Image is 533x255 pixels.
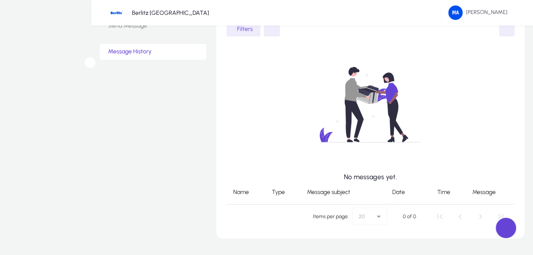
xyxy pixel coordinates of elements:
div: Date [392,187,405,197]
a: Message History [100,44,206,60]
th: Type [265,181,300,205]
th: Message [466,181,514,205]
p: Berlitz [GEOGRAPHIC_DATA] [132,9,209,17]
img: 24.jpg [108,5,124,21]
mat-paginator: Select page [226,205,515,228]
img: 126.png [448,6,463,20]
span: [PERSON_NAME] [448,6,509,20]
button: Filters [226,21,260,36]
div: Date [392,187,424,197]
th: Name [226,181,265,205]
div: Message subject [307,187,350,197]
p: No messages yet. [344,173,397,181]
th: Time [430,181,466,205]
div: Items per page: [313,212,349,221]
button: [PERSON_NAME] [441,5,516,20]
div: Message subject [307,187,379,197]
div: 0 of 0 [403,212,416,221]
span: Filters [237,25,253,33]
a: Send Message [100,18,206,34]
img: no-data.svg [276,43,464,166]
